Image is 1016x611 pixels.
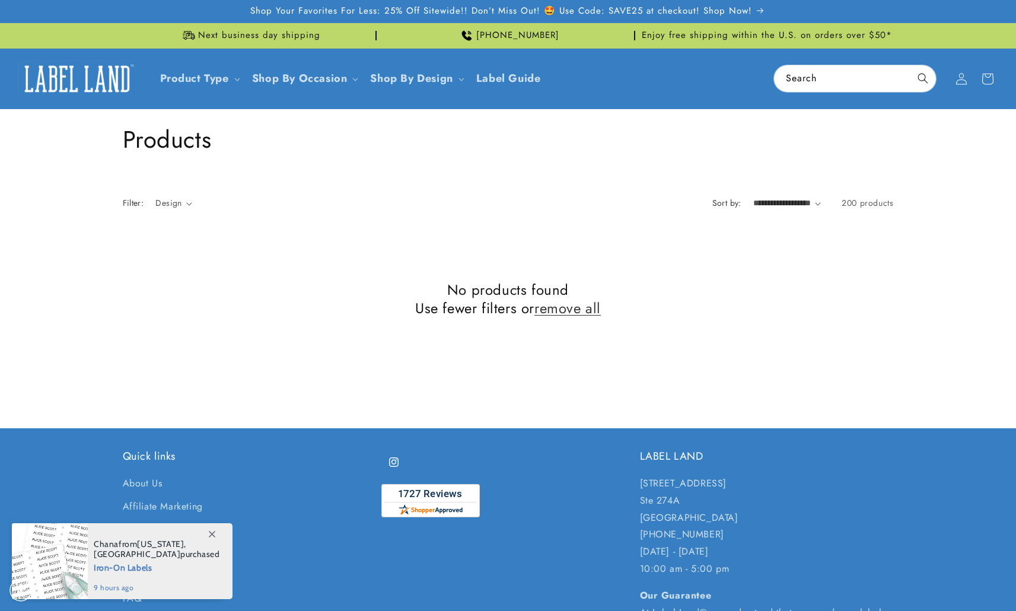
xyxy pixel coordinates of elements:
[160,71,229,86] a: Product Type
[245,65,364,93] summary: Shop By Occasion
[469,65,548,93] a: Label Guide
[94,539,119,549] span: Chana
[94,559,220,574] span: Iron-On Labels
[14,56,141,101] a: Label Land
[123,450,377,463] h2: Quick links
[640,450,894,463] h2: LABEL LAND
[381,23,635,48] div: Announcement
[370,71,453,86] a: Shop By Design
[640,23,894,48] div: Announcement
[155,197,181,209] span: Design
[712,197,741,209] label: Sort by:
[137,539,184,549] span: [US_STATE]
[363,65,469,93] summary: Shop By Design
[153,65,245,93] summary: Product Type
[94,539,220,559] span: from , purchased
[123,281,894,317] h2: No products found Use fewer filters or
[18,61,136,97] img: Label Land
[155,197,192,209] summary: Design (0 selected)
[640,475,894,578] p: [STREET_ADDRESS] Ste 274A [GEOGRAPHIC_DATA] [PHONE_NUMBER] [DATE] - [DATE] 10:00 am - 5:00 pm
[252,72,348,85] span: Shop By Occasion
[123,518,142,542] a: Blog
[250,5,752,17] span: Shop Your Favorites For Less: 25% Off Sitewide!! Don’t Miss Out! 🤩 Use Code: SAVE25 at checkout! ...
[94,549,180,559] span: [GEOGRAPHIC_DATA]
[123,197,144,209] h2: Filter:
[123,475,163,495] a: About Us
[476,72,541,85] span: Label Guide
[534,299,601,317] a: remove all
[94,583,220,593] span: 9 hours ago
[123,124,894,155] h1: Products
[123,23,377,48] div: Announcement
[381,484,480,517] img: Customer Reviews
[476,30,559,42] span: [PHONE_NUMBER]
[123,495,203,518] a: Affiliate Marketing
[640,588,712,602] strong: Our Guarantee
[842,197,893,209] span: 200 products
[642,30,892,42] span: Enjoy free shipping within the U.S. on orders over $50*
[910,65,936,91] button: Search
[198,30,320,42] span: Next business day shipping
